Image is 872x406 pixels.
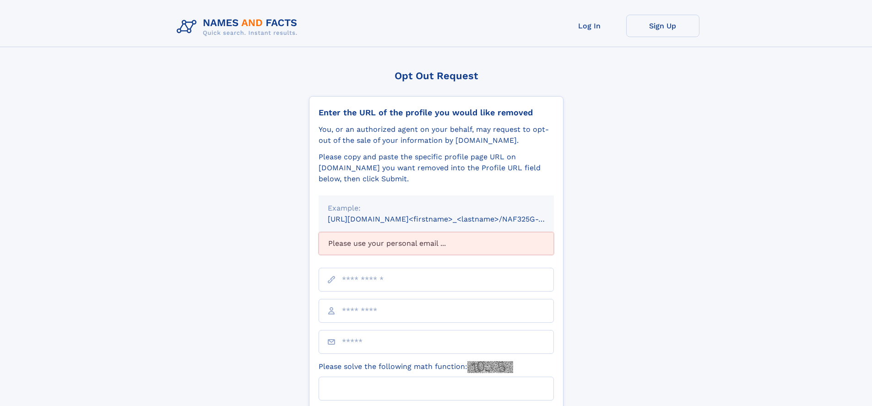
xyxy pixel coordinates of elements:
img: Logo Names and Facts [173,15,305,39]
small: [URL][DOMAIN_NAME]<firstname>_<lastname>/NAF325G-xxxxxxxx [328,215,571,223]
a: Log In [553,15,626,37]
label: Please solve the following math function: [319,361,513,373]
div: Please use your personal email ... [319,232,554,255]
div: Enter the URL of the profile you would like removed [319,108,554,118]
div: Opt Out Request [309,70,563,81]
div: You, or an authorized agent on your behalf, may request to opt-out of the sale of your informatio... [319,124,554,146]
div: Example: [328,203,545,214]
a: Sign Up [626,15,699,37]
div: Please copy and paste the specific profile page URL on [DOMAIN_NAME] you want removed into the Pr... [319,152,554,184]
